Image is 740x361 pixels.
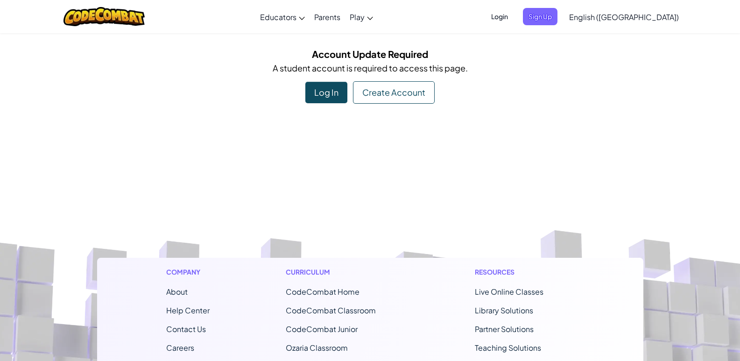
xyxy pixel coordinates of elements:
[166,305,210,315] a: Help Center
[166,287,188,297] a: About
[523,8,557,25] button: Sign Up
[305,82,347,103] div: Log In
[350,12,365,22] span: Play
[475,324,534,334] a: Partner Solutions
[255,4,310,29] a: Educators
[286,267,399,277] h1: Curriculum
[63,7,145,26] img: CodeCombat logo
[104,47,636,61] h5: Account Update Required
[486,8,514,25] button: Login
[286,343,348,353] a: Ozaria Classroom
[345,4,378,29] a: Play
[564,4,684,29] a: English ([GEOGRAPHIC_DATA])
[286,287,359,297] span: CodeCombat Home
[286,324,358,334] a: CodeCombat Junior
[260,12,296,22] span: Educators
[166,267,210,277] h1: Company
[166,324,206,334] span: Contact Us
[475,287,543,297] a: Live Online Classes
[475,343,541,353] a: Teaching Solutions
[310,4,345,29] a: Parents
[569,12,679,22] span: English ([GEOGRAPHIC_DATA])
[166,343,194,353] a: Careers
[104,61,636,75] p: A student account is required to access this page.
[475,305,533,315] a: Library Solutions
[286,305,376,315] a: CodeCombat Classroom
[475,267,574,277] h1: Resources
[353,81,435,104] div: Create Account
